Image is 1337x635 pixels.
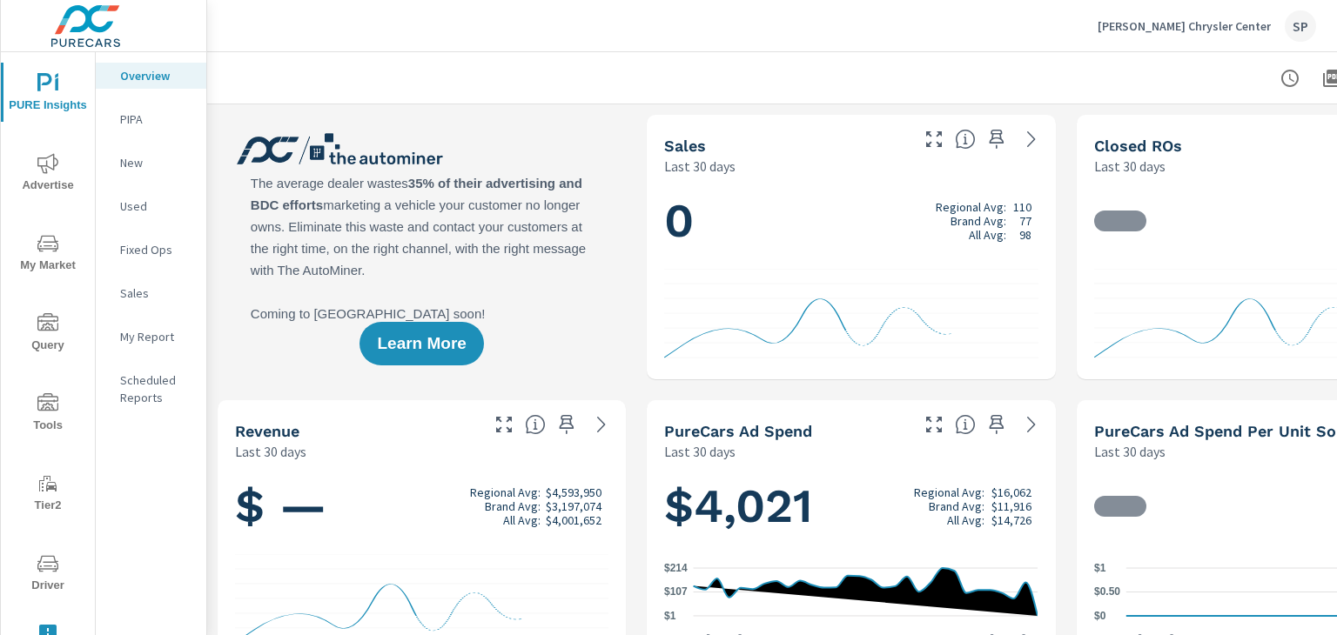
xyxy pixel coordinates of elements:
p: $16,062 [991,485,1031,499]
div: Used [96,193,206,219]
span: Save this to your personalized report [983,125,1011,153]
p: Used [120,197,192,215]
text: $107 [664,586,688,598]
text: $0 [1094,610,1106,622]
p: Sales [120,284,192,302]
text: $1 [1094,562,1106,574]
span: Advertise [6,153,90,196]
p: Overview [120,67,192,84]
span: My Market [6,233,90,276]
div: New [96,150,206,176]
span: Query [6,313,90,356]
p: All Avg: [503,513,541,527]
span: Total cost of media for all PureCars channels for the selected dealership group over the selected... [955,414,976,435]
p: Brand Avg: [929,499,984,513]
text: $214 [664,562,688,574]
span: Driver [6,553,90,596]
span: Tier2 [6,473,90,516]
p: Last 30 days [1094,441,1166,462]
button: Make Fullscreen [920,411,948,438]
h5: Sales [664,137,706,155]
div: Sales [96,280,206,306]
a: See more details in report [588,411,615,438]
p: Scheduled Reports [120,371,192,406]
button: Learn More [359,322,483,365]
h1: $ — [235,477,608,536]
div: SP [1285,10,1316,42]
p: Last 30 days [1094,156,1166,177]
h1: $4,021 [664,477,1038,536]
p: $4,001,652 [546,513,601,527]
p: Regional Avg: [914,485,984,499]
text: $1 [664,610,676,622]
span: Learn More [377,336,466,351]
span: Number of vehicles sold by the dealership over the selected date range. [Source: This data is sou... [955,129,976,150]
p: 110 [1013,200,1031,214]
div: My Report [96,324,206,350]
span: Save this to your personalized report [553,411,581,438]
p: All Avg: [947,513,984,527]
div: Overview [96,63,206,89]
p: 98 [1019,228,1031,242]
span: Total sales revenue over the selected date range. [Source: This data is sourced from the dealer’s... [525,414,546,435]
p: All Avg: [969,228,1006,242]
div: Scheduled Reports [96,367,206,411]
div: PIPA [96,106,206,132]
p: Last 30 days [664,156,736,177]
p: Brand Avg: [485,499,541,513]
p: 77 [1019,214,1031,228]
p: Regional Avg: [936,200,1006,214]
p: New [120,154,192,171]
button: Make Fullscreen [920,125,948,153]
h5: PureCars Ad Spend [664,422,812,440]
span: Save this to your personalized report [983,411,1011,438]
button: Make Fullscreen [490,411,518,438]
p: $11,916 [991,499,1031,513]
p: $14,726 [991,513,1031,527]
a: See more details in report [1018,125,1045,153]
p: $4,593,950 [546,485,601,499]
p: Last 30 days [664,441,736,462]
p: $3,197,074 [546,499,601,513]
h5: Closed ROs [1094,137,1182,155]
a: See more details in report [1018,411,1045,438]
h5: Revenue [235,422,299,440]
span: PURE Insights [6,73,90,116]
p: Regional Avg: [470,485,541,499]
h1: 0 [664,191,1038,251]
p: My Report [120,328,192,345]
p: Brand Avg: [951,214,1006,228]
span: Tools [6,393,90,436]
p: [PERSON_NAME] Chrysler Center [1098,18,1271,34]
div: Fixed Ops [96,237,206,263]
p: Fixed Ops [120,241,192,258]
p: Last 30 days [235,441,306,462]
text: $0.50 [1094,586,1120,598]
p: PIPA [120,110,192,128]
